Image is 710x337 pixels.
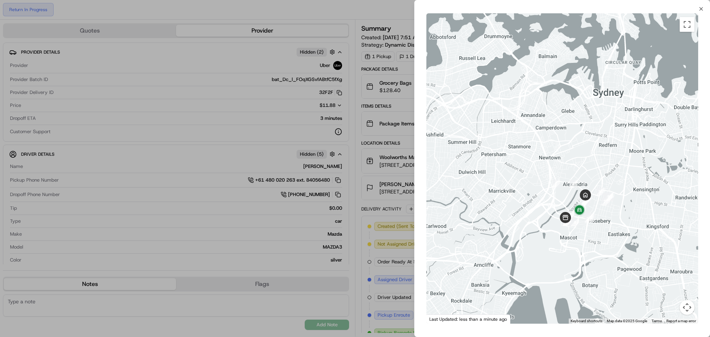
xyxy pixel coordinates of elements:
[603,192,612,200] div: 17
[426,314,510,324] div: Last Updated: less than a minute ago
[605,193,613,201] div: 20
[604,193,612,201] div: 18
[571,218,579,226] div: 8
[680,17,694,32] button: Toggle fullscreen view
[585,215,593,223] div: 23
[583,195,591,203] div: 15
[571,319,602,324] button: Keyboard shortcuts
[666,319,696,323] a: Report a map error
[581,197,589,205] div: 13
[582,195,590,203] div: 14
[581,199,589,207] div: 10
[596,188,605,196] div: 16
[577,193,585,201] div: 3
[680,300,694,315] button: Map camera controls
[652,319,662,323] a: Terms
[586,213,594,221] div: 22
[569,180,578,188] div: 2
[563,218,571,226] div: 7
[602,198,610,206] div: 21
[552,179,560,188] div: 1
[582,196,590,204] div: 11
[428,314,453,324] img: Google
[428,314,453,324] a: Open this area in Google Maps (opens a new window)
[566,211,574,219] div: 4
[607,319,647,323] span: Map data ©2025 Google
[566,211,574,219] div: 5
